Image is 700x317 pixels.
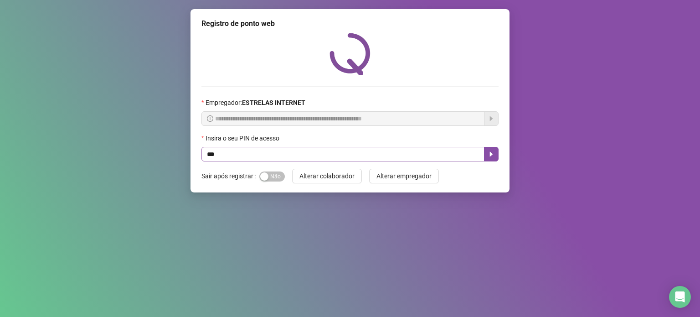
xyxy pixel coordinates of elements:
[201,169,259,183] label: Sair após registrar
[488,151,495,158] span: caret-right
[329,33,371,75] img: QRPoint
[207,115,213,122] span: info-circle
[669,286,691,308] div: Open Intercom Messenger
[206,98,305,108] span: Empregador :
[201,18,499,29] div: Registro de ponto web
[376,171,432,181] span: Alterar empregador
[292,169,362,183] button: Alterar colaborador
[299,171,355,181] span: Alterar colaborador
[201,133,285,143] label: Insira o seu PIN de acesso
[369,169,439,183] button: Alterar empregador
[242,99,305,106] strong: ESTRELAS INTERNET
